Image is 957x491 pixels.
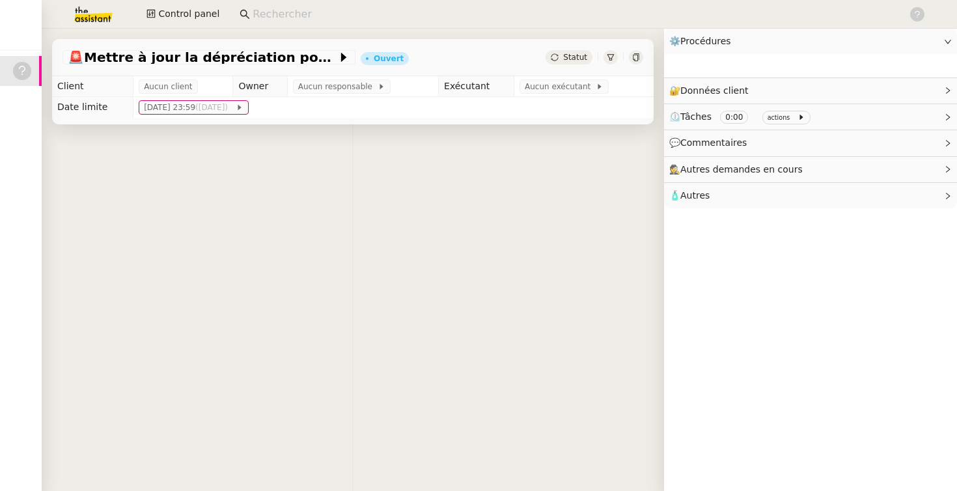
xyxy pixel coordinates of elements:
[680,190,710,201] span: Autres
[669,137,753,148] span: 💬
[374,55,404,63] div: Ouvert
[144,80,192,93] span: Aucun client
[52,76,133,97] td: Client
[680,36,731,46] span: Procédures
[664,29,957,54] div: ⚙️Procédures
[664,130,957,156] div: 💬Commentaires
[68,51,337,64] span: Mettre à jour la dépréciation pour juillet et août
[52,97,133,118] td: Date limite
[768,114,790,121] small: actions
[68,49,84,65] span: 🚨
[439,76,514,97] td: Exécutant
[664,157,957,182] div: 🕵️Autres demandes en cours
[669,164,809,175] span: 🕵️
[664,183,957,208] div: 🧴Autres
[158,7,219,21] span: Control panel
[680,85,749,96] span: Données client
[253,6,895,23] input: Rechercher
[563,53,587,62] span: Statut
[669,111,816,122] span: ⏲️
[139,5,227,23] button: Control panel
[664,104,957,130] div: ⏲️Tâches 0:00 actions
[669,34,737,49] span: ⚙️
[233,76,287,97] td: Owner
[298,80,378,93] span: Aucun responsable
[669,83,754,98] span: 🔐
[144,101,235,114] span: [DATE] 23:59
[664,78,957,104] div: 🔐Données client
[720,111,748,124] nz-tag: 0:00
[195,103,230,112] span: ([DATE])
[680,137,747,148] span: Commentaires
[525,80,596,93] span: Aucun exécutant
[680,111,712,122] span: Tâches
[669,190,710,201] span: 🧴
[680,164,803,175] span: Autres demandes en cours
